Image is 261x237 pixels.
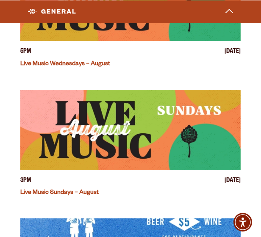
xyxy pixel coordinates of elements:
span: [DATE] [225,177,241,186]
a: View event details [20,90,241,170]
span: 3PM [20,177,31,186]
span: 5PM [20,48,31,57]
a: Live Music Wednesdays – August [20,61,110,68]
a: Live Music Sundays – August [20,190,99,196]
span: General [28,7,77,16]
div: Accessibility Menu [233,213,252,231]
span: [DATE] [225,48,241,57]
button: General [25,2,236,21]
